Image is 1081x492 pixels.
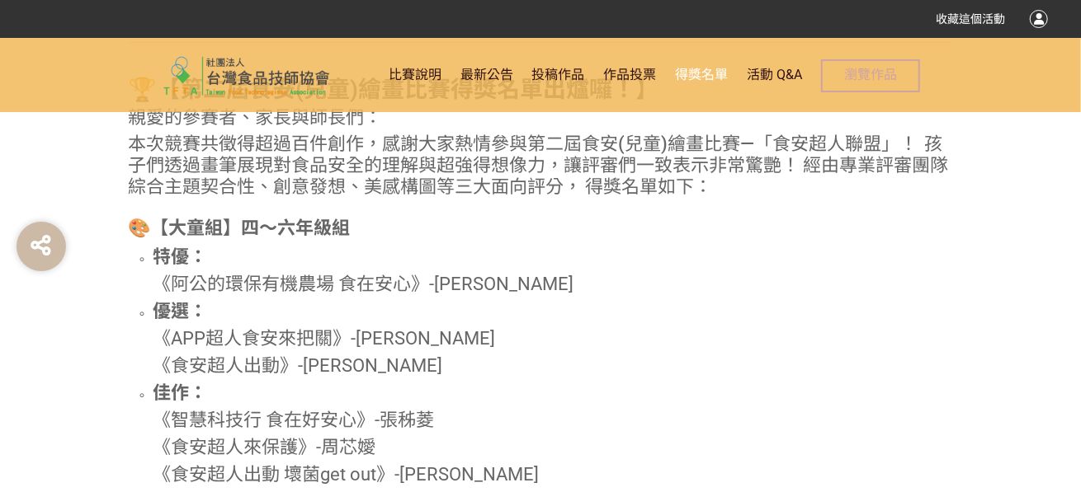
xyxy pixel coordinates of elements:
[153,410,434,430] span: 《智慧科技行 食在好安心》-張秭菱
[161,55,333,96] img: 第二屆食安(兒童)繪畫競賽
[128,134,918,154] span: 本次競賽共徵得超過百件創作，感謝大家熱情參與第二屆食安(兒童)繪畫比賽—「食安超人聯盟」！
[153,301,207,321] strong: 優選：
[153,382,207,403] strong: 佳作：
[603,67,656,82] span: 作品投票
[153,274,574,294] span: 《阿公的環保有機農場 食在安心》-[PERSON_NAME]
[603,38,656,112] a: 作品投票
[153,246,207,267] strong: 特優：
[844,67,897,82] span: 瀏覽作品
[532,38,585,112] a: 投稿作品
[675,67,728,82] span: 得獎名單
[675,38,728,112] a: 得獎名單
[936,12,1005,26] span: 收藏這個活動
[128,134,942,176] span: 孩子們透過畫筆展現對食品安全的理解與超強得想像力，讓評審們一致表示非常驚艷！
[460,38,513,112] a: 最新公告
[389,67,441,82] span: 比賽說明
[747,67,802,82] span: 活動 Q&A
[153,437,375,457] span: 《食安超人來保護》-周芯嬡
[128,218,350,238] strong: 🎨【大童組】四～六年級組
[389,38,441,112] a: 比賽說明
[128,107,382,128] span: 親愛的參賽者、家長與師長們：
[153,328,495,349] span: 《APP超人食安來把關》-[PERSON_NAME]
[821,59,920,92] a: 瀏覽作品
[532,67,585,82] span: 投稿作品
[153,464,539,485] span: 《食安超人出動 壞菌get out》-[PERSON_NAME]
[153,355,442,376] span: 《食安超人出動》-[PERSON_NAME]
[803,155,948,176] span: 經由專業評審團隊
[128,176,582,197] span: 綜合主題契合性、創意發想、美感構圖等三大面向評分，
[460,67,513,82] span: 最新公告
[747,38,802,112] a: 活動 Q&A
[585,176,712,197] span: 得獎名單如下：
